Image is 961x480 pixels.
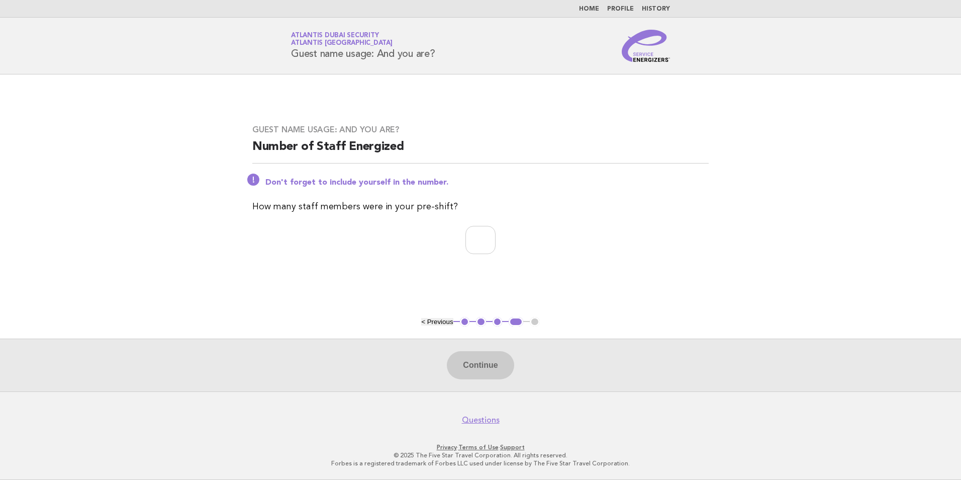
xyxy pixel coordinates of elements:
[622,30,670,62] img: Service Energizers
[421,318,453,326] button: < Previous
[252,200,709,214] p: How many staff members were in your pre-shift?
[173,443,788,451] p: · ·
[460,317,470,327] button: 1
[252,125,709,135] h3: Guest name usage: And you are?
[291,33,435,59] h1: Guest name usage: And you are?
[458,444,499,451] a: Terms of Use
[173,459,788,467] p: Forbes is a registered trademark of Forbes LLC used under license by The Five Star Travel Corpora...
[252,139,709,164] h2: Number of Staff Energized
[642,6,670,12] a: History
[607,6,634,12] a: Profile
[500,444,525,451] a: Support
[173,451,788,459] p: © 2025 The Five Star Travel Corporation. All rights reserved.
[265,178,709,188] p: Don't forget to include yourself in the number.
[493,317,503,327] button: 3
[291,32,393,46] a: Atlantis Dubai SecurityAtlantis [GEOGRAPHIC_DATA]
[291,40,393,47] span: Atlantis [GEOGRAPHIC_DATA]
[579,6,599,12] a: Home
[509,317,523,327] button: 4
[476,317,486,327] button: 2
[462,415,500,425] a: Questions
[437,444,457,451] a: Privacy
